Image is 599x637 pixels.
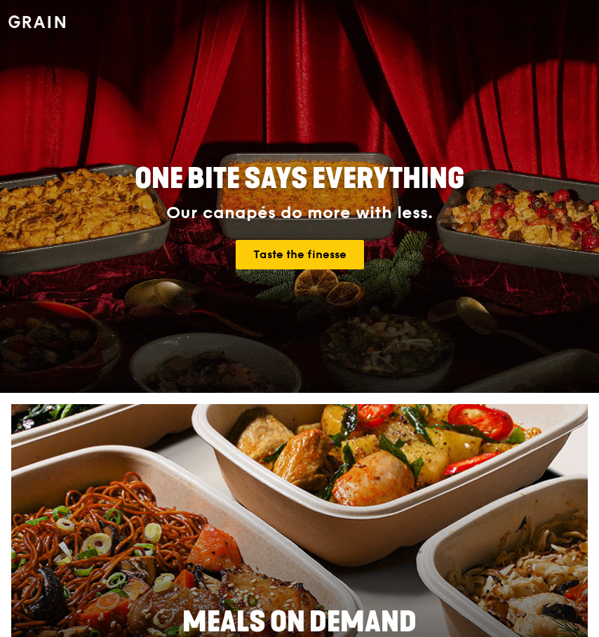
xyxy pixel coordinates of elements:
[135,162,464,196] span: ONE BITE SAYS EVERYTHING
[236,240,364,269] a: Taste the finesse
[8,15,65,28] img: Grain
[74,203,526,223] div: Our canapés do more with less.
